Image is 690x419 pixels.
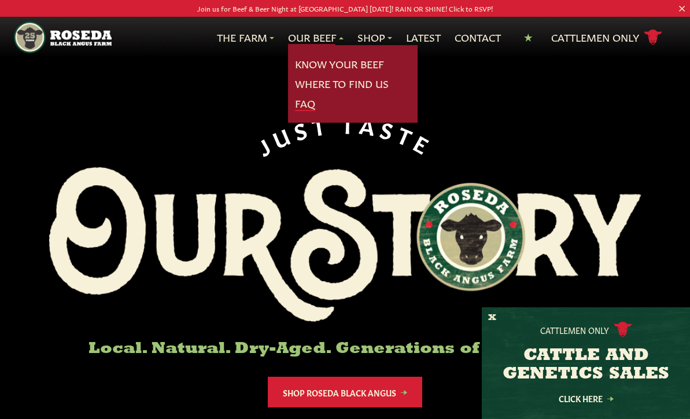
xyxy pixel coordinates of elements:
[295,96,315,111] a: FAQ
[295,76,389,91] a: Where To Find Us
[217,30,274,45] a: The Farm
[290,115,313,142] span: S
[406,30,441,45] a: Latest
[49,167,641,322] img: Roseda Black Aangus Farm
[357,30,392,45] a: Shop
[14,17,676,58] nav: Main Navigation
[488,312,496,324] button: X
[378,115,401,142] span: S
[455,30,501,45] a: Contact
[534,395,638,402] a: Click Here
[341,111,359,135] span: T
[252,111,438,158] div: JUST TASTE
[295,57,384,72] a: Know Your Beef
[540,324,609,336] p: Cattlemen Only
[309,112,331,137] span: T
[35,2,656,14] p: Join us for Beef & Beer Night at [GEOGRAPHIC_DATA] [DATE]! RAIN OR SHINE! Click to RSVP!
[614,322,632,337] img: cattle-icon.svg
[359,112,382,138] span: A
[49,340,641,358] h6: Local. Natural. Dry-Aged. Generations of Better Beef.
[411,129,437,158] span: E
[268,120,297,150] span: U
[394,121,420,149] span: T
[14,21,112,53] img: https://roseda.com/wp-content/uploads/2021/05/roseda-25-header.png
[551,27,662,47] a: Cattlemen Only
[253,130,277,158] span: J
[268,377,422,407] a: Shop Roseda Black Angus
[496,347,676,384] h3: CATTLE AND GENETICS SALES
[288,30,344,45] a: Our Beef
